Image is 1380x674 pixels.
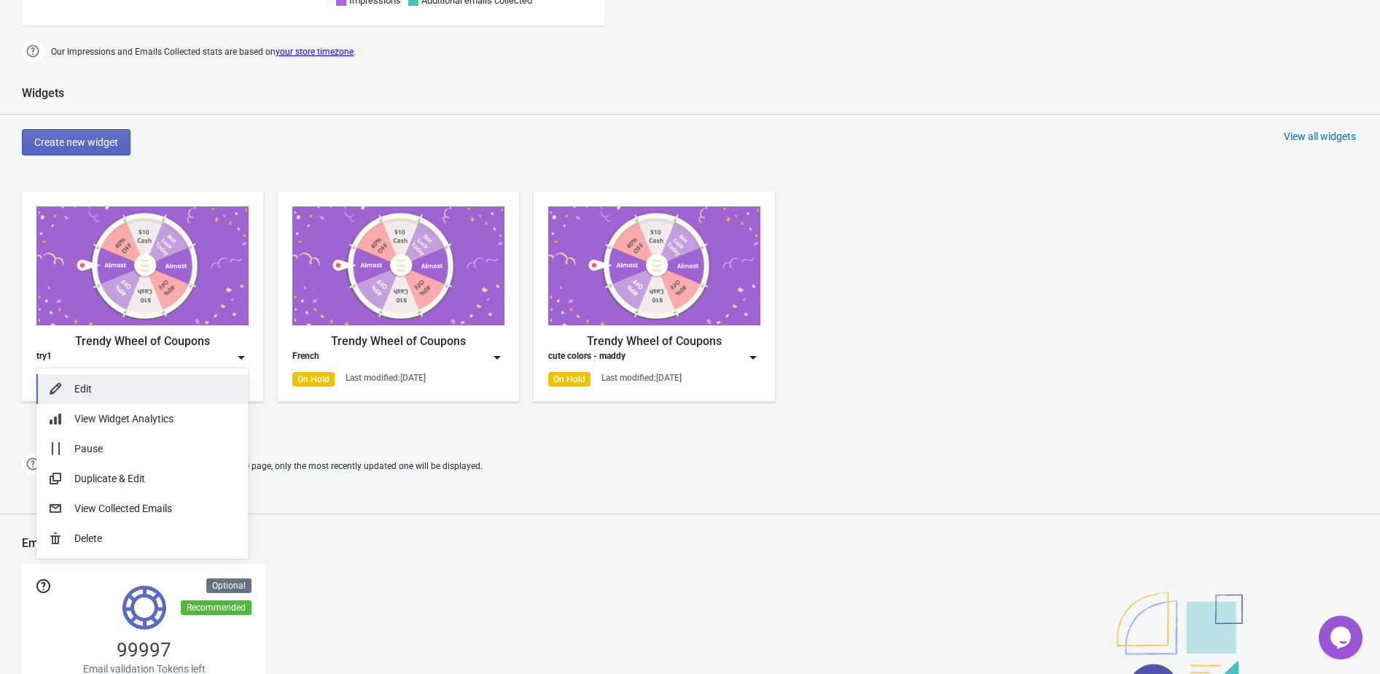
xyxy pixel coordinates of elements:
div: Duplicate & Edit [74,471,237,487]
button: Pause [36,434,249,464]
iframe: chat widget [1319,616,1365,659]
button: Duplicate & Edit [36,464,249,494]
div: try1 [36,350,52,365]
span: If two Widgets are enabled and targeting the same page, only the most recently updated one will b... [51,454,483,479]
div: Pause [74,441,237,457]
img: tokens.svg [122,586,166,630]
div: Optional [206,578,252,593]
img: dropdown.png [490,350,504,365]
a: your store timezone [276,47,354,57]
button: Delete [36,524,249,554]
img: dropdown.png [234,350,249,365]
div: French [292,350,319,365]
div: Last modified: [DATE] [346,372,426,384]
div: On Hold [292,372,335,387]
div: Trendy Wheel of Coupons [548,333,760,350]
div: Trendy Wheel of Coupons [36,333,249,350]
div: Edit [74,381,237,397]
span: Create new widget [34,136,118,148]
img: help.png [22,40,44,62]
span: Our Impressions and Emails Collected stats are based on . [51,40,356,64]
button: Edit [36,374,249,404]
img: trendy_game.png [548,206,760,325]
div: cute colors - maddy [548,350,625,365]
div: View all widgets [1284,129,1356,144]
button: Create new widget [22,129,130,155]
div: Last modified: [DATE] [601,372,682,384]
div: View Collected Emails [74,501,237,516]
div: Delete [74,531,237,546]
div: Recommended [181,600,252,615]
span: 99997 [117,638,171,662]
img: trendy_game.png [36,206,249,325]
img: dropdown.png [746,350,760,365]
div: On Hold [548,372,590,387]
button: View Collected Emails [36,494,249,524]
span: View Widget Analytics [74,413,174,425]
div: Trendy Wheel of Coupons [292,333,504,350]
img: trendy_game.png [292,206,504,325]
img: help.png [22,453,44,475]
button: View Widget Analytics [36,404,249,434]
